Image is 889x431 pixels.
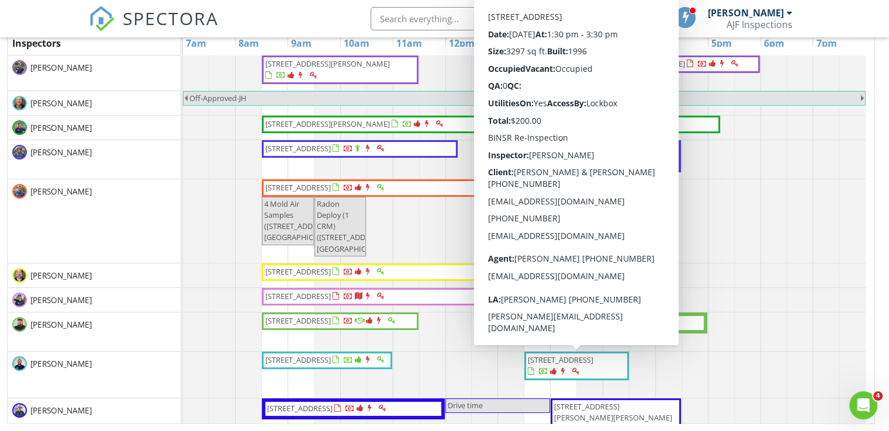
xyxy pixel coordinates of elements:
span: [PERSON_NAME] [28,358,94,370]
img: image20230130174929b77b8c09.jpeg [12,120,27,135]
span: [STREET_ADDRESS] [265,354,331,365]
a: 11am [393,34,425,53]
span: [STREET_ADDRESS] [265,315,331,326]
span: [PERSON_NAME] [28,122,94,134]
img: kurtis_n.jpg [12,96,27,110]
span: [PERSON_NAME] [28,270,94,281]
span: Inspectors [12,37,61,50]
span: [PERSON_NAME] [28,186,94,197]
img: image202301171655117d18a169_1.jpeg [12,403,27,418]
span: [PERSON_NAME] [28,405,94,416]
span: Radon Deploy (1 CRM) ([STREET_ADDRESS], [GEOGRAPHIC_DATA]) [317,199,393,254]
span: [PERSON_NAME] [28,98,94,109]
img: image2023012716411369d34081.jpeg [12,293,27,307]
a: 9am [288,34,314,53]
span: 4 Mold Air Samples ([STREET_ADDRESS], [GEOGRAPHIC_DATA]) [264,199,340,243]
span: [STREET_ADDRESS] [265,266,331,277]
span: [STREET_ADDRESS] [528,182,593,193]
a: 10am [341,34,372,53]
span: [STREET_ADDRESS][PERSON_NAME] [265,119,390,129]
span: [STREET_ADDRESS][PERSON_NAME] [265,58,390,69]
span: Off-Approved-JH [189,93,246,103]
span: [STREET_ADDRESS] [265,143,331,154]
span: 4 [873,391,883,401]
span: [STREET_ADDRESS] [267,403,333,413]
input: Search everything... [371,7,604,30]
a: 3pm [603,34,629,53]
a: 7pm [813,34,839,53]
span: SPECTORA [123,6,219,30]
span: [STREET_ADDRESS] [528,354,593,365]
iframe: Intercom live chat [849,391,877,419]
img: david_gramp.jpg [12,356,27,371]
a: 6pm [761,34,787,53]
span: [STREET_ADDRESS] [265,182,331,193]
a: 2pm [551,34,577,53]
div: [PERSON_NAME] [708,7,784,19]
span: [STREET_ADDRESS] [530,317,595,328]
span: [PERSON_NAME] [28,62,94,74]
span: [STREET_ADDRESS][PERSON_NAME] [530,145,654,155]
span: [PERSON_NAME] [28,294,94,306]
span: [PERSON_NAME] [28,319,94,331]
img: matt_shakespeare_photo.jpg [12,317,27,332]
img: tyler.jpg [12,145,27,159]
a: 4pm [656,34,682,53]
span: [PERSON_NAME] [28,147,94,158]
img: d68edfb263f546258320798d8f4d03b5_l0_0011_13_2023__3_32_02_pm.jpg [12,60,27,75]
a: 8am [236,34,262,53]
a: 1pm [498,34,524,53]
div: AJF Inspections [727,19,793,30]
span: [STREET_ADDRESS] [265,291,331,301]
a: 5pm [708,34,735,53]
img: The Best Home Inspection Software - Spectora [89,6,115,32]
img: image202303202148199b2a6088.jpeg [12,184,27,199]
img: levi_k.jpg [12,268,27,283]
span: Drive time [448,400,483,411]
a: SPECTORA [89,16,219,40]
a: 12pm [446,34,478,53]
span: [STREET_ADDRESS][PERSON_NAME][PERSON_NAME] [501,58,685,69]
span: [STREET_ADDRESS][PERSON_NAME][PERSON_NAME] [554,401,672,423]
